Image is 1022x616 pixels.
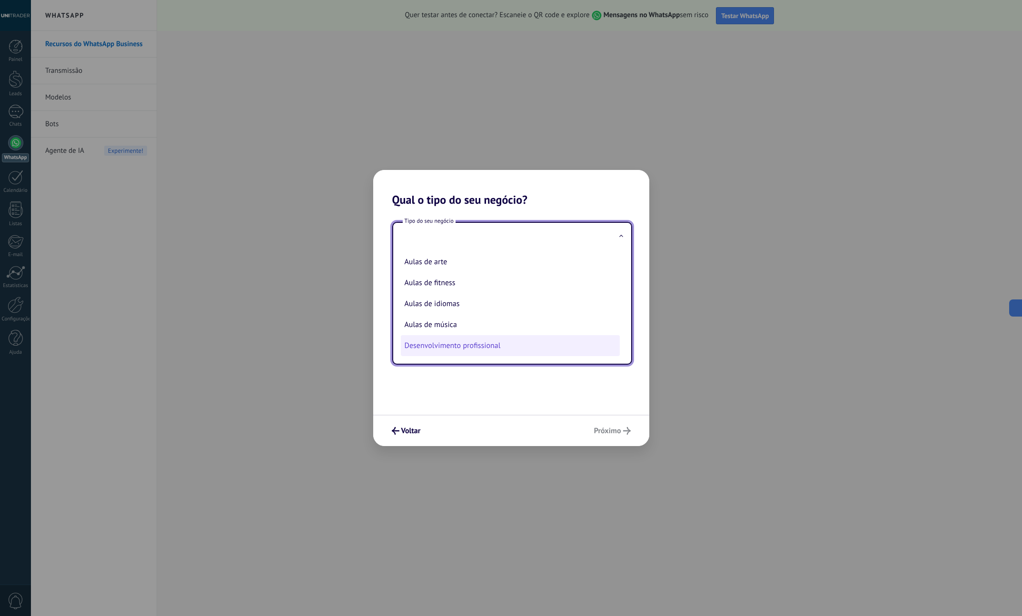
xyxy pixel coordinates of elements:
[373,170,649,207] h2: Qual o tipo do seu negócio?
[401,314,620,335] li: Aulas de música
[401,293,620,314] li: Aulas de idiomas
[403,217,456,225] span: Tipo do seu negócio
[401,427,421,434] span: Voltar
[387,423,425,439] button: Voltar
[401,251,620,272] li: Aulas de arte
[401,335,620,356] li: Desenvolvimento profissional
[401,272,620,293] li: Aulas de fitness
